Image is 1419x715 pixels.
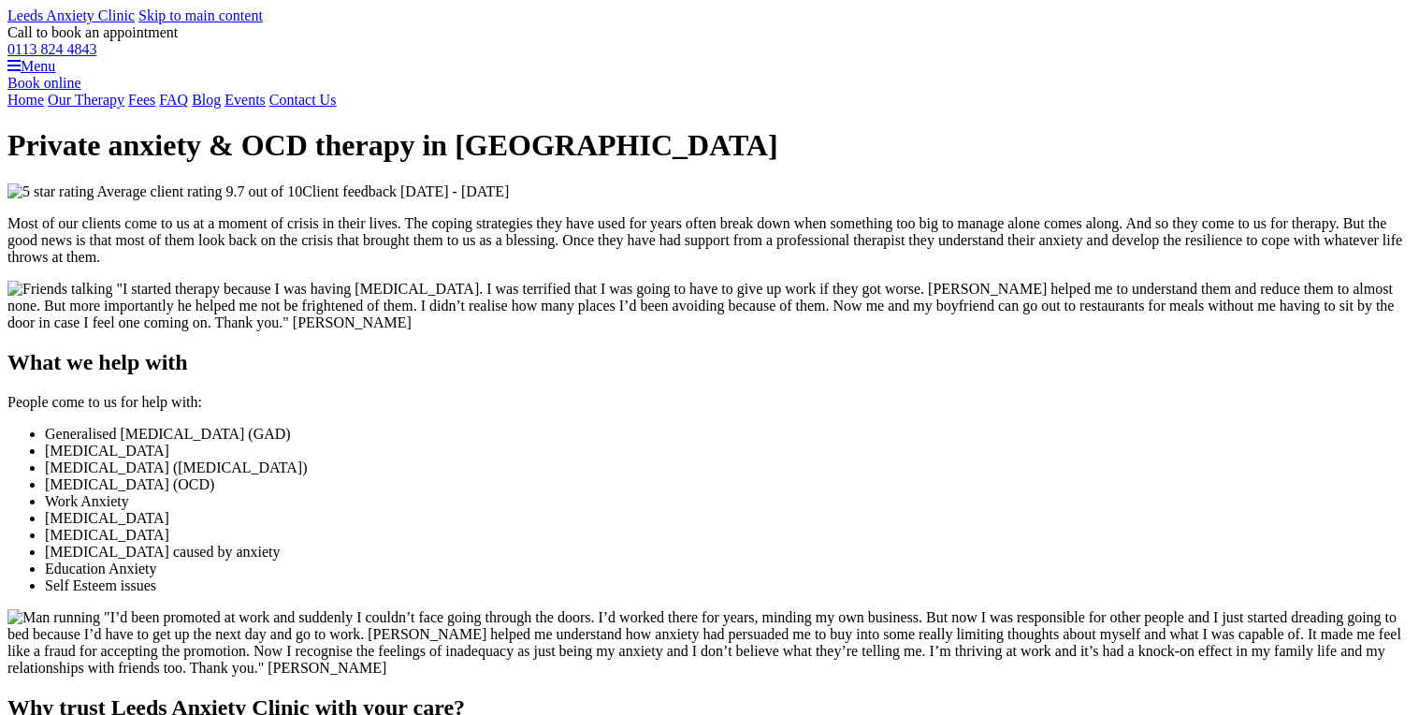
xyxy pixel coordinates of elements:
a: Skip to main content [138,7,263,23]
div: "I started therapy because I was having [MEDICAL_DATA]. I was terrified that I was going to have ... [7,281,1412,331]
li: Education Anxiety [45,561,1412,577]
li: [MEDICAL_DATA] (OCD) [45,476,1412,493]
img: 5 star rating [7,183,94,200]
img: Man running [7,609,100,626]
span: Average client rating 9.7 out of 10 [97,183,303,199]
a: Blog [192,92,221,108]
li: Generalised [MEDICAL_DATA] (GAD) [45,426,1412,443]
div: Call to book an appointment [7,24,1412,58]
a: Events [224,92,266,108]
p: People come to us for help with: [7,394,1412,411]
li: [MEDICAL_DATA] [45,510,1412,527]
a: Menu [7,58,55,74]
p: Most of our clients come to us at a moment of crisis in their lives. The coping strategies they h... [7,215,1412,266]
li: Self Esteem issues [45,577,1412,594]
img: Friends talking [7,281,112,298]
h1: Private anxiety & OCD therapy in [GEOGRAPHIC_DATA] [7,128,1412,163]
a: Our Therapy [48,92,124,108]
div: Client feedback [DATE] - [DATE] [7,183,1412,200]
div: "I’d been promoted at work and suddenly I couldn’t face going through the doors. I’d worked there... [7,609,1412,677]
a: Book online [7,75,81,91]
a: Leeds Anxiety Clinic [7,7,135,23]
a: 0113 824 4843 [7,41,96,57]
a: Home [7,92,44,108]
li: [MEDICAL_DATA] caused by anxiety [45,544,1412,561]
h2: What we help with [7,350,1412,375]
li: [MEDICAL_DATA] [45,443,1412,460]
li: [MEDICAL_DATA] ([MEDICAL_DATA]) [45,460,1412,476]
a: Fees [128,92,155,108]
li: [MEDICAL_DATA] [45,527,1412,544]
a: Contact Us [269,92,337,108]
a: FAQ [159,92,188,108]
li: Work Anxiety [45,493,1412,510]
